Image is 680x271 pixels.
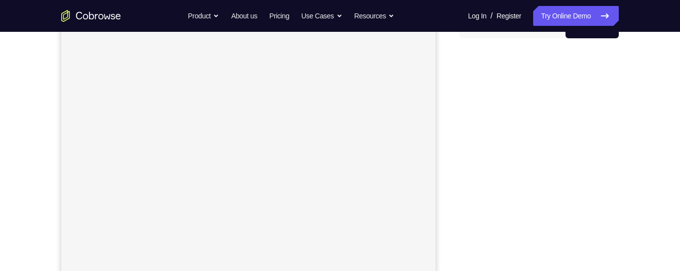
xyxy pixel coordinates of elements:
button: Product [188,6,220,26]
a: Register [497,6,521,26]
a: About us [231,6,257,26]
button: Resources [354,6,395,26]
a: Try Online Demo [533,6,619,26]
a: Pricing [269,6,289,26]
button: Use Cases [301,6,342,26]
span: / [490,10,492,22]
a: Go to the home page [61,10,121,22]
a: Log In [468,6,486,26]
